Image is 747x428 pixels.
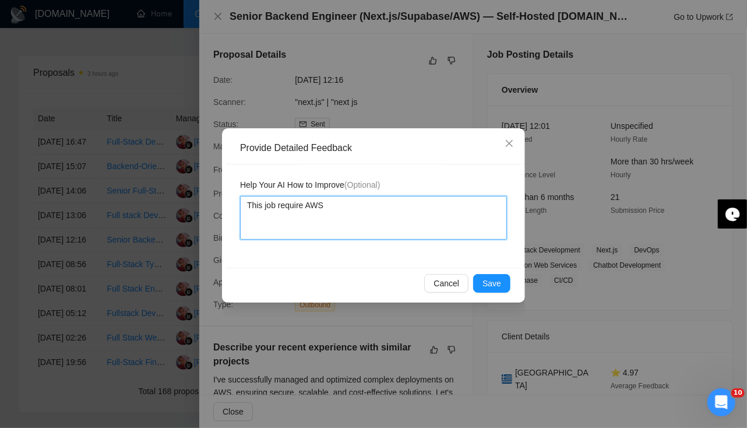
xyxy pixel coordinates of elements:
span: close [505,139,514,148]
span: Cancel [434,277,459,290]
span: Help Your AI How to Improve [240,178,380,191]
span: Save [482,277,501,290]
span: (Optional) [344,180,380,190]
textarea: This job require AWS [240,196,507,240]
button: Save [473,274,510,293]
button: Close [494,128,525,160]
iframe: Intercom live chat [707,388,735,416]
div: Provide Detailed Feedback [240,142,515,155]
button: Cancel [424,274,468,293]
span: 10 [731,388,745,398]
